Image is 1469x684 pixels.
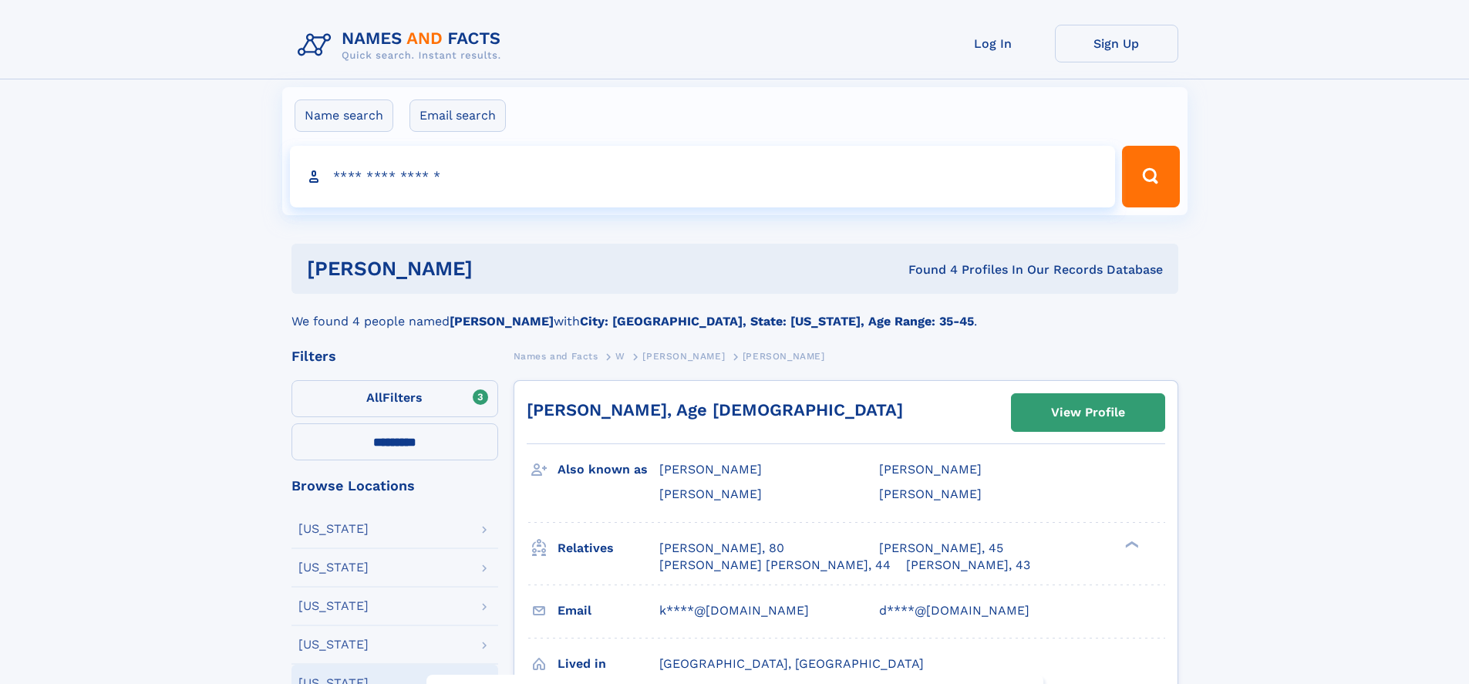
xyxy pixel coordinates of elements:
div: ❯ [1121,539,1140,549]
div: [US_STATE] [298,600,369,612]
a: [PERSON_NAME] [642,346,725,366]
div: [US_STATE] [298,523,369,535]
div: Found 4 Profiles In Our Records Database [690,261,1163,278]
span: W [615,351,625,362]
a: Log In [932,25,1055,62]
a: [PERSON_NAME], 80 [659,540,784,557]
h1: [PERSON_NAME] [307,259,691,278]
span: [PERSON_NAME] [642,351,725,362]
a: W [615,346,625,366]
div: We found 4 people named with . [291,294,1178,331]
span: [GEOGRAPHIC_DATA], [GEOGRAPHIC_DATA] [659,656,924,671]
h3: Also known as [558,457,659,483]
div: View Profile [1051,395,1125,430]
a: [PERSON_NAME], Age [DEMOGRAPHIC_DATA] [527,400,903,419]
button: Search Button [1122,146,1179,207]
span: [PERSON_NAME] [743,351,825,362]
div: [US_STATE] [298,561,369,574]
span: All [366,390,382,405]
label: Filters [291,380,498,417]
h3: Relatives [558,535,659,561]
a: [PERSON_NAME] [PERSON_NAME], 44 [659,557,891,574]
h3: Email [558,598,659,624]
a: [PERSON_NAME], 43 [906,557,1030,574]
img: Logo Names and Facts [291,25,514,66]
span: [PERSON_NAME] [659,462,762,477]
label: Name search [295,99,393,132]
span: [PERSON_NAME] [659,487,762,501]
div: [US_STATE] [298,639,369,651]
label: Email search [409,99,506,132]
div: Filters [291,349,498,363]
span: [PERSON_NAME] [879,462,982,477]
h3: Lived in [558,651,659,677]
b: [PERSON_NAME] [450,314,554,329]
a: [PERSON_NAME], 45 [879,540,1003,557]
a: View Profile [1012,394,1164,431]
input: search input [290,146,1116,207]
span: [PERSON_NAME] [879,487,982,501]
div: Browse Locations [291,479,498,493]
b: City: [GEOGRAPHIC_DATA], State: [US_STATE], Age Range: 35-45 [580,314,974,329]
a: Names and Facts [514,346,598,366]
a: Sign Up [1055,25,1178,62]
